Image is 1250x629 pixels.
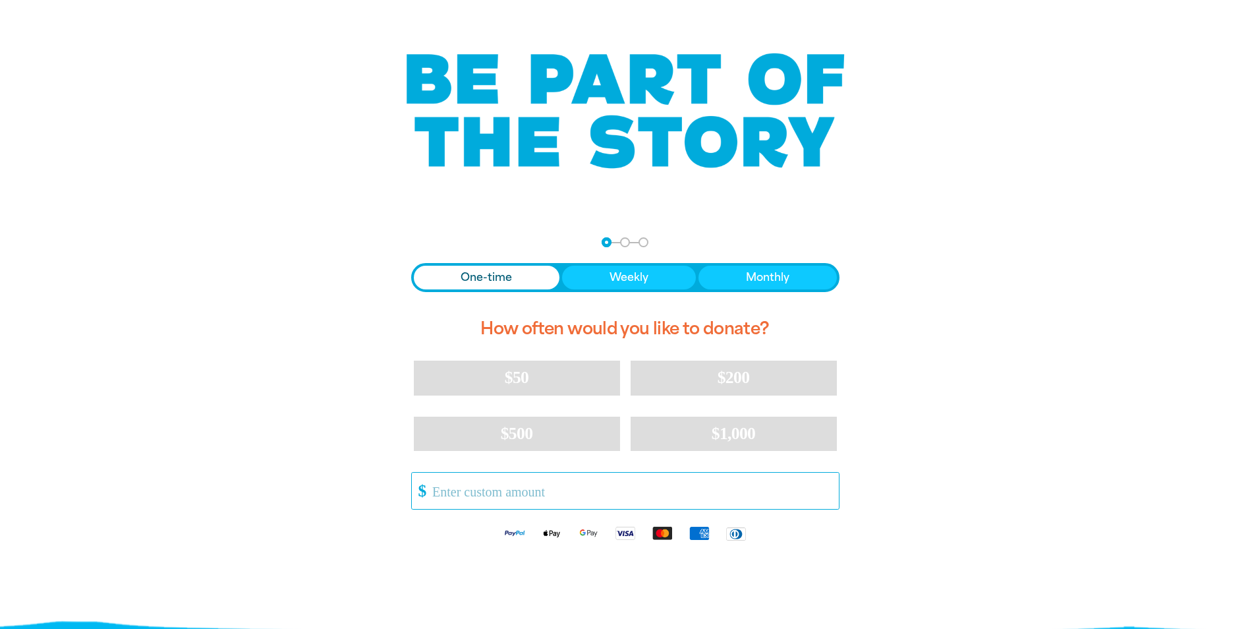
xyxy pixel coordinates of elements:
[746,270,789,285] span: Monthly
[562,266,696,289] button: Weekly
[607,525,644,541] img: Visa logo
[631,361,837,395] button: $200
[414,361,620,395] button: $50
[631,417,837,451] button: $1,000
[501,424,533,443] span: $500
[411,263,839,292] div: Donation frequency
[505,368,528,387] span: $50
[461,270,512,285] span: One-time
[423,473,838,509] input: Enter custom amount
[570,525,607,541] img: Google Pay logo
[414,266,560,289] button: One-time
[414,417,620,451] button: $500
[639,237,648,247] button: Navigate to step 3 of 3 to enter your payment details
[395,27,856,195] img: Be part of the story
[681,525,718,541] img: American Express logo
[698,266,837,289] button: Monthly
[533,525,570,541] img: Apple Pay logo
[644,525,681,541] img: Mastercard logo
[610,270,648,285] span: Weekly
[412,476,426,506] span: $
[718,526,754,541] img: Discover logo
[712,424,756,443] span: $1,000
[602,237,611,247] button: Navigate to step 1 of 3 to enter your donation amount
[718,368,750,387] span: $200
[496,525,533,541] img: Paypal logo
[411,308,839,350] h2: How often would you like to donate?
[620,237,630,247] button: Navigate to step 2 of 3 to enter your details
[411,515,839,551] div: Available payment methods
